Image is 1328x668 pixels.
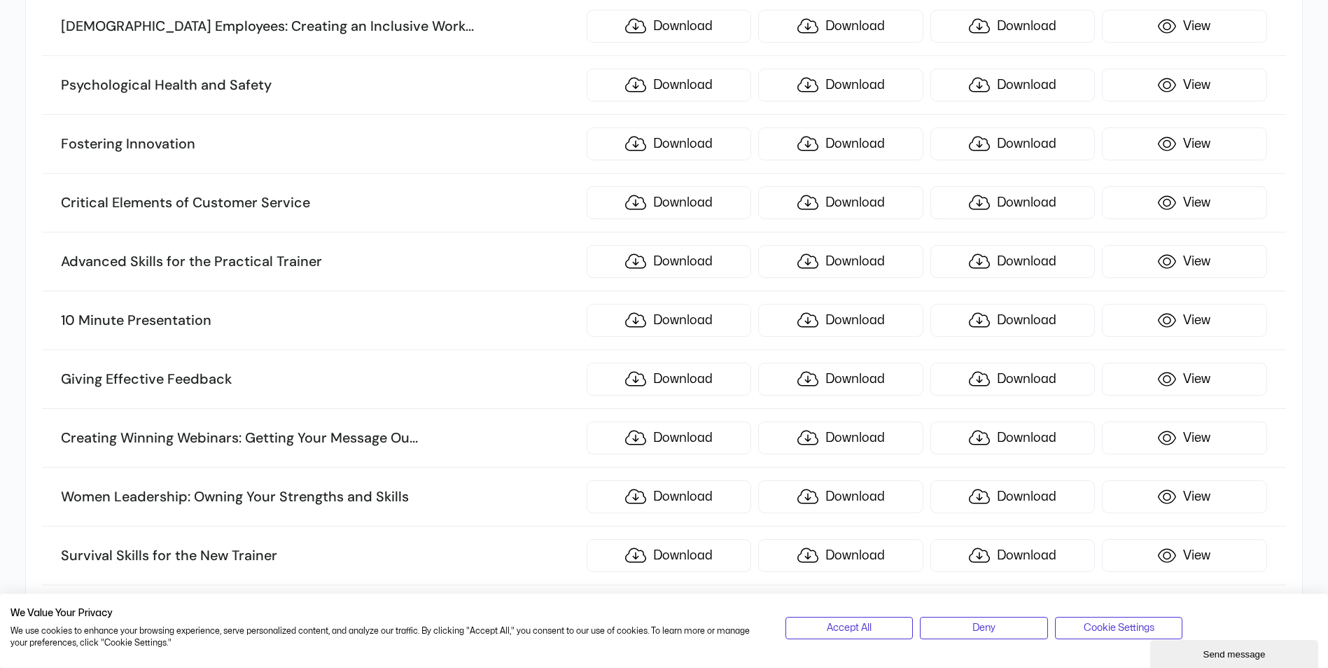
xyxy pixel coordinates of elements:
h3: Fostering Innovation [61,135,580,153]
h3: Giving Effective Feedback [61,370,580,389]
a: Download [587,304,751,337]
a: Download [758,186,923,219]
a: Download [930,245,1095,278]
a: Download [930,539,1095,572]
a: Download [587,127,751,160]
iframe: chat widget [1150,637,1321,668]
a: View [1102,480,1266,513]
a: View [1102,363,1266,396]
a: Download [930,363,1095,396]
button: Accept all cookies [785,617,914,639]
h3: Women Leadership: Owning Your Strengths and Skills [61,488,580,506]
span: Cookie Settings [1084,620,1154,636]
a: Download [930,69,1095,102]
a: View [1102,539,1266,572]
h3: Psychological Health and Safety [61,76,580,95]
a: Download [587,480,751,513]
a: Download [587,186,751,219]
a: Download [930,480,1095,513]
a: Download [758,480,923,513]
a: Download [758,422,923,454]
h3: Survival Skills for the New Trainer [61,547,580,565]
a: Download [758,539,923,572]
h3: 10 Minute Presentation [61,312,580,330]
a: Download [930,422,1095,454]
span: Accept All [827,620,872,636]
a: View [1102,245,1266,278]
a: Download [587,245,751,278]
a: Download [587,10,751,43]
a: Download [758,127,923,160]
h3: [DEMOGRAPHIC_DATA] Employees: Creating an Inclusive Work [61,18,580,36]
a: Download [930,304,1095,337]
p: We use cookies to enhance your browsing experience, serve personalized content, and analyze our t... [11,625,764,649]
a: Download [930,10,1095,43]
a: Download [930,186,1095,219]
span: ... [410,429,418,447]
h3: Creating Winning Webinars: Getting Your Message Ou [61,429,580,447]
span: Deny [972,620,995,636]
a: View [1102,304,1266,337]
a: View [1102,422,1266,454]
a: Download [758,245,923,278]
a: Download [758,363,923,396]
a: Download [587,69,751,102]
a: View [1102,186,1266,219]
h3: Advanced Skills for the Practical Trainer [61,253,580,271]
h2: We Value Your Privacy [11,607,764,620]
a: Download [587,363,751,396]
a: Download [587,539,751,572]
span: ... [466,17,474,35]
button: Deny all cookies [920,617,1048,639]
a: View [1102,10,1266,43]
a: Download [930,127,1095,160]
a: View [1102,69,1266,102]
button: Adjust cookie preferences [1055,617,1183,639]
a: Download [587,422,751,454]
a: Download [758,304,923,337]
h3: Critical Elements of Customer Service [61,194,580,212]
a: Download [758,10,923,43]
a: Download [758,69,923,102]
a: View [1102,127,1266,160]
